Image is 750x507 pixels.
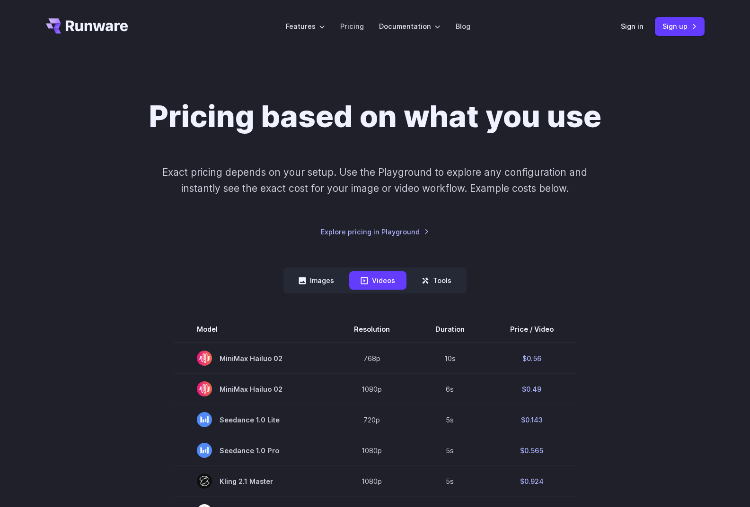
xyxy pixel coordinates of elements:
[197,443,309,458] span: Seedance 1.0 Pro
[197,412,309,427] span: Seedance 1.0 Lite
[286,21,325,32] label: Features
[621,21,644,32] a: Sign in
[340,21,364,32] a: Pricing
[487,404,576,435] td: $0.143
[487,374,576,404] td: $0.49
[349,271,406,290] button: Videos
[413,374,487,404] td: 6s
[379,21,441,32] label: Documentation
[321,226,429,237] a: Explore pricing in Playground
[413,404,487,435] td: 5s
[149,98,601,134] h1: Pricing based on what you use
[197,381,309,396] span: MiniMax Hailuo 02
[331,343,413,374] td: 768p
[487,343,576,374] td: $0.56
[197,351,309,366] span: MiniMax Hailuo 02
[331,316,413,343] th: Resolution
[144,164,605,196] p: Exact pricing depends on your setup. Use the Playground to explore any configuration and instantl...
[410,271,463,290] button: Tools
[331,435,413,466] td: 1080p
[413,343,487,374] td: 10s
[487,466,576,497] td: $0.924
[331,404,413,435] td: 720p
[413,435,487,466] td: 5s
[174,316,331,343] th: Model
[287,271,345,290] button: Images
[456,21,470,32] a: Blog
[655,17,705,35] a: Sign up
[487,435,576,466] td: $0.565
[487,316,576,343] th: Price / Video
[197,473,309,489] span: Kling 2.1 Master
[46,18,128,34] a: Go to /
[413,316,487,343] th: Duration
[413,466,487,497] td: 5s
[331,374,413,404] td: 1080p
[331,466,413,497] td: 1080p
